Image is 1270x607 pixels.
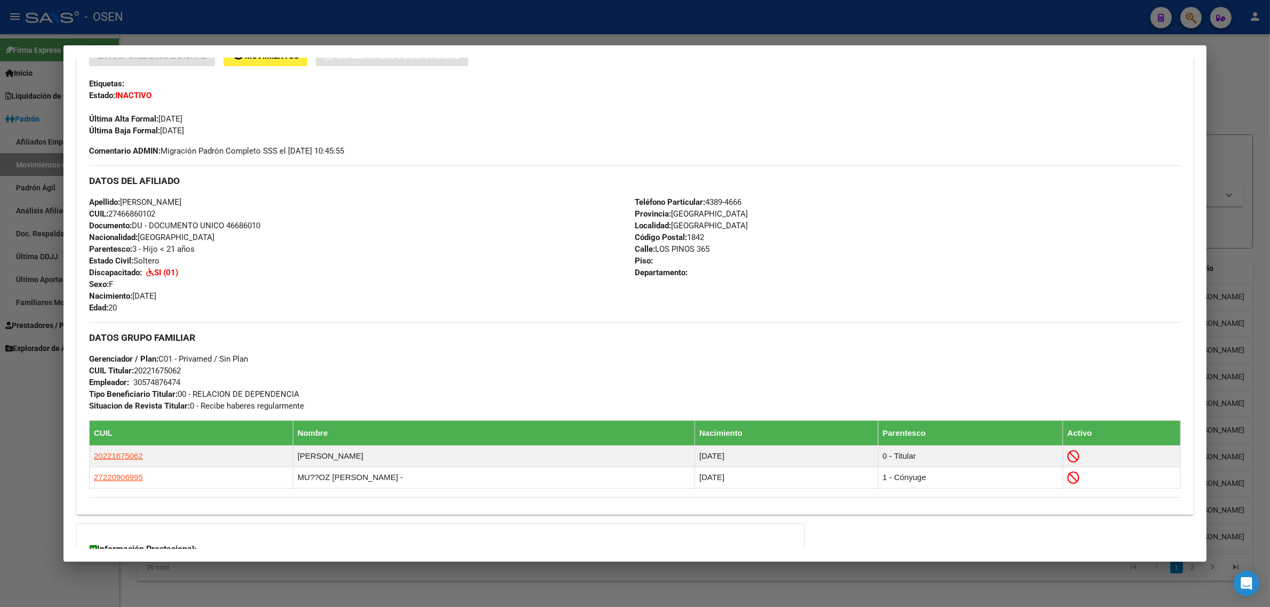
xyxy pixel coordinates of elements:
[89,145,344,157] span: Migración Padrón Completo SSS el [DATE] 10:45:55
[89,114,158,124] strong: Última Alta Formal:
[293,467,694,488] td: MU??OZ [PERSON_NAME] -
[635,209,748,219] span: [GEOGRAPHIC_DATA]
[635,233,687,242] strong: Código Postal:
[89,279,109,289] strong: Sexo:
[89,401,190,411] strong: Situacion de Revista Titular:
[89,256,133,266] strong: Estado Civil:
[115,91,151,100] strong: INACTIVO
[89,291,156,301] span: [DATE]
[878,420,1063,445] th: Parentesco
[89,244,132,254] strong: Parentesco:
[695,420,878,445] th: Nacimiento
[635,197,705,207] strong: Teléfono Particular:
[89,366,134,376] strong: CUIL Titular:
[89,114,182,124] span: [DATE]
[89,233,138,242] strong: Nacionalidad:
[89,209,108,219] strong: CUIL:
[635,268,688,277] strong: Departamento:
[89,233,214,242] span: [GEOGRAPHIC_DATA]
[89,126,184,135] span: [DATE]
[89,79,124,89] strong: Etiquetas:
[89,175,1181,187] h3: DATOS DEL AFILIADO
[89,291,132,301] strong: Nacimiento:
[635,233,704,242] span: 1842
[878,445,1063,467] td: 0 - Titular
[89,221,132,230] strong: Documento:
[89,354,158,364] strong: Gerenciador / Plan:
[89,256,159,266] span: Soltero
[293,420,694,445] th: Nombre
[1063,420,1181,445] th: Activo
[89,197,120,207] strong: Apellido:
[695,467,878,488] td: [DATE]
[878,467,1063,488] td: 1 - Cónyuge
[90,543,792,556] h3: Información Prestacional:
[133,377,180,388] div: 30574876474
[89,401,304,411] span: 0 - Recibe haberes regularmente
[89,332,1181,344] h3: DATOS GRUPO FAMILIAR
[89,268,142,277] strong: Discapacitado:
[635,256,653,266] strong: Piso:
[94,473,143,482] span: 27220906995
[89,197,181,207] span: [PERSON_NAME]
[89,221,260,230] span: DU - DOCUMENTO UNICO 46686010
[89,279,113,289] span: F
[89,366,181,376] span: 20221675062
[154,268,178,277] strong: SI (01)
[635,244,655,254] strong: Calle:
[89,209,155,219] span: 27466860102
[89,389,299,399] span: 00 - RELACION DE DEPENDENCIA
[89,354,248,364] span: C01 - Privamed / Sin Plan
[89,126,160,135] strong: Última Baja Formal:
[293,445,694,467] td: [PERSON_NAME]
[635,221,671,230] strong: Localidad:
[90,420,293,445] th: CUIL
[89,378,129,387] strong: Empleador:
[89,303,108,313] strong: Edad:
[695,445,878,467] td: [DATE]
[635,244,709,254] span: LOS PINOS 365
[635,221,748,230] span: [GEOGRAPHIC_DATA]
[1234,571,1259,596] div: Open Intercom Messenger
[89,146,161,156] strong: Comentario ADMIN:
[89,303,117,313] span: 20
[635,209,671,219] strong: Provincia:
[635,197,741,207] span: 4389-4666
[94,451,143,460] span: 20221675062
[76,29,1194,515] div: Datos de Empadronamiento
[89,244,195,254] span: 3 - Hijo < 21 años
[89,91,115,100] strong: Estado:
[89,389,178,399] strong: Tipo Beneficiario Titular:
